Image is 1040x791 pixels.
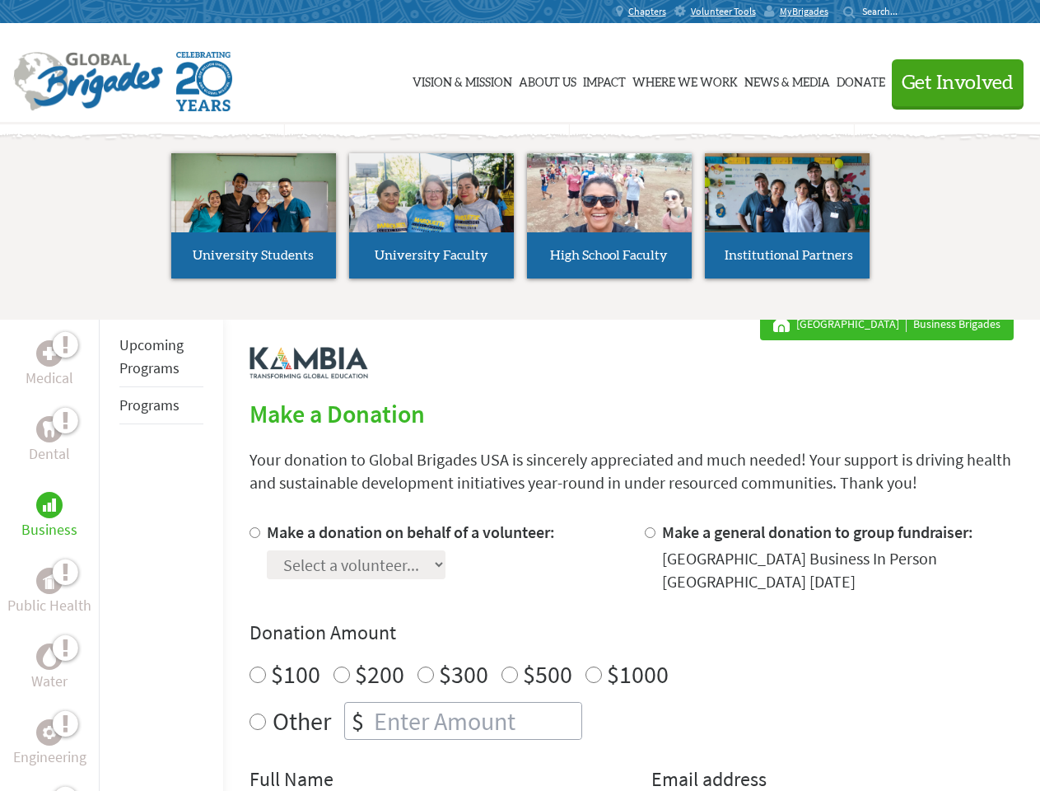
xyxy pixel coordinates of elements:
a: Public HealthPublic Health [7,568,91,617]
label: $500 [523,658,572,690]
div: [GEOGRAPHIC_DATA] Business In Person [GEOGRAPHIC_DATA] [DATE] [662,547,1014,593]
label: $300 [439,658,488,690]
img: menu_brigades_submenu_4.jpg [705,153,870,263]
a: EngineeringEngineering [13,719,86,769]
h2: Make a Donation [250,399,1014,428]
a: Donate [837,39,885,121]
a: Institutional Partners [705,153,870,278]
img: menu_brigades_submenu_2.jpg [349,153,514,264]
p: Engineering [13,746,86,769]
img: Water [43,647,56,666]
img: Global Brigades Logo [13,52,163,111]
img: Medical [43,347,56,360]
li: Programs [119,387,203,424]
div: Public Health [36,568,63,594]
a: BusinessBusiness [21,492,77,541]
a: Programs [119,395,180,414]
span: Volunteer Tools [691,5,756,18]
span: Chapters [628,5,666,18]
div: Engineering [36,719,63,746]
img: menu_brigades_submenu_3.jpg [527,153,692,233]
span: Institutional Partners [725,249,853,262]
img: logo-kambia.png [250,347,368,379]
div: $ [345,703,371,739]
label: $1000 [607,658,669,690]
a: WaterWater [31,644,68,693]
img: Global Brigades Celebrating 20 Years [176,52,232,111]
h4: Donation Amount [250,620,1014,646]
label: $200 [355,658,404,690]
a: Impact [583,39,626,121]
a: DentalDental [29,416,70,466]
a: Upcoming Programs [119,335,184,377]
p: Dental [29,442,70,466]
li: Upcoming Programs [119,327,203,387]
img: Public Health [43,573,56,589]
img: Business [43,498,56,512]
a: About Us [519,39,576,121]
button: Get Involved [892,59,1024,106]
a: MedicalMedical [26,340,73,390]
span: University Faculty [375,249,488,262]
input: Enter Amount [371,703,581,739]
img: Dental [43,421,56,437]
p: Business [21,518,77,541]
label: Other [273,702,331,740]
span: MyBrigades [780,5,828,18]
span: Get Involved [902,73,1014,93]
div: Water [36,644,63,670]
div: Business [36,492,63,518]
a: High School Faculty [527,153,692,278]
label: Make a general donation to group fundraiser: [662,522,973,542]
span: High School Faculty [550,249,668,262]
p: Water [31,670,68,693]
img: menu_brigades_submenu_1.jpg [171,153,336,263]
p: Your donation to Global Brigades USA is sincerely appreciated and much needed! Your support is dr... [250,448,1014,494]
p: Public Health [7,594,91,617]
a: Vision & Mission [413,39,512,121]
img: Engineering [43,726,56,739]
a: University Students [171,153,336,278]
div: Dental [36,416,63,442]
p: Medical [26,367,73,390]
a: University Faculty [349,153,514,278]
label: Make a donation on behalf of a volunteer: [267,522,555,542]
label: $100 [271,658,320,690]
a: Where We Work [632,39,738,121]
div: Medical [36,340,63,367]
a: News & Media [744,39,830,121]
input: Search... [862,5,909,17]
span: University Students [193,249,314,262]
